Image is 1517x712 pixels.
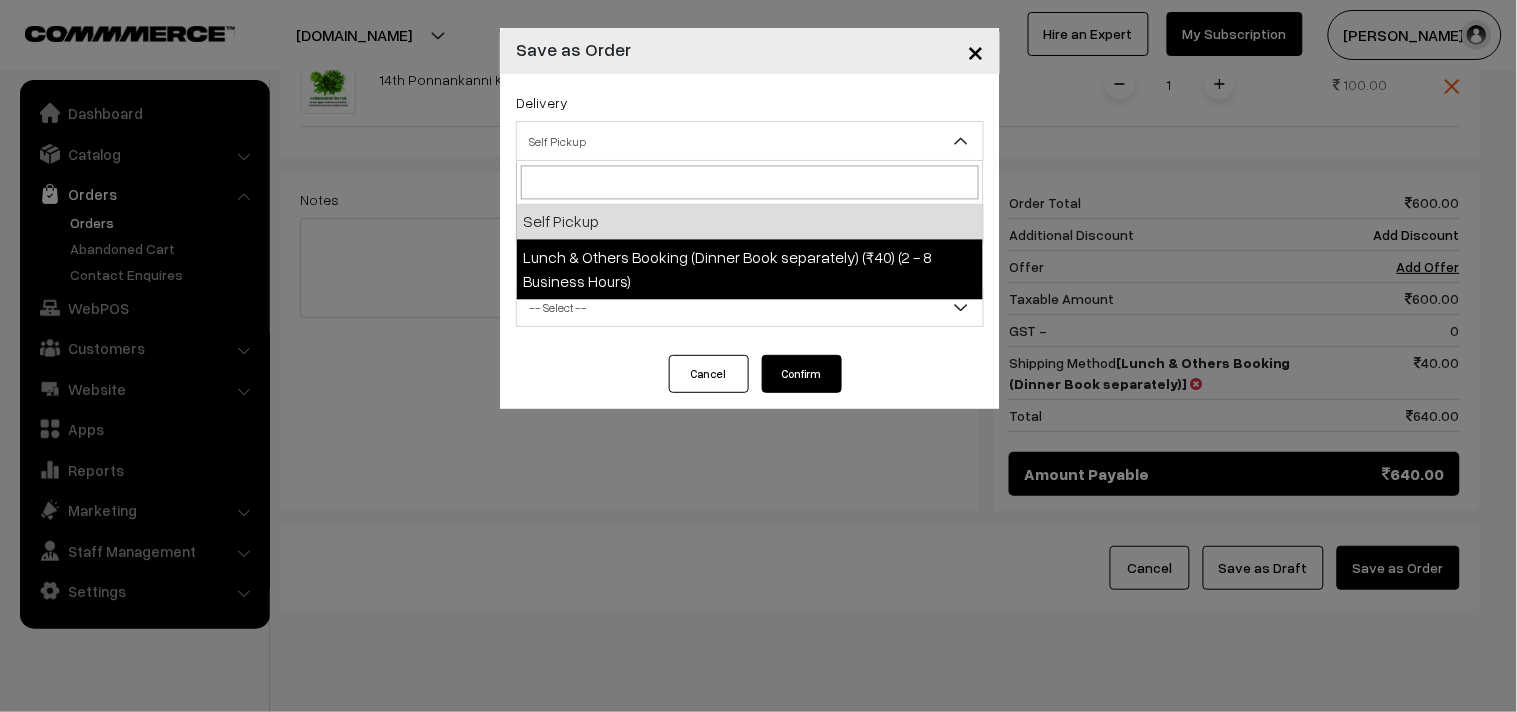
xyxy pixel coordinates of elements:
h4: Save as Order [516,36,631,63]
button: Cancel [669,355,749,393]
li: Self Pickup [517,203,983,239]
span: × [967,32,984,69]
li: Lunch & Others Booking (Dinner Book separately) (₹40) (2 - 8 Business Hours) [517,239,983,299]
span: Self Pickup [516,121,984,161]
span: -- Select -- [516,287,984,327]
label: Delivery [516,92,568,113]
span: Self Pickup [517,124,983,159]
button: Close [951,20,1000,82]
button: Confirm [762,355,842,393]
span: -- Select -- [517,290,983,325]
